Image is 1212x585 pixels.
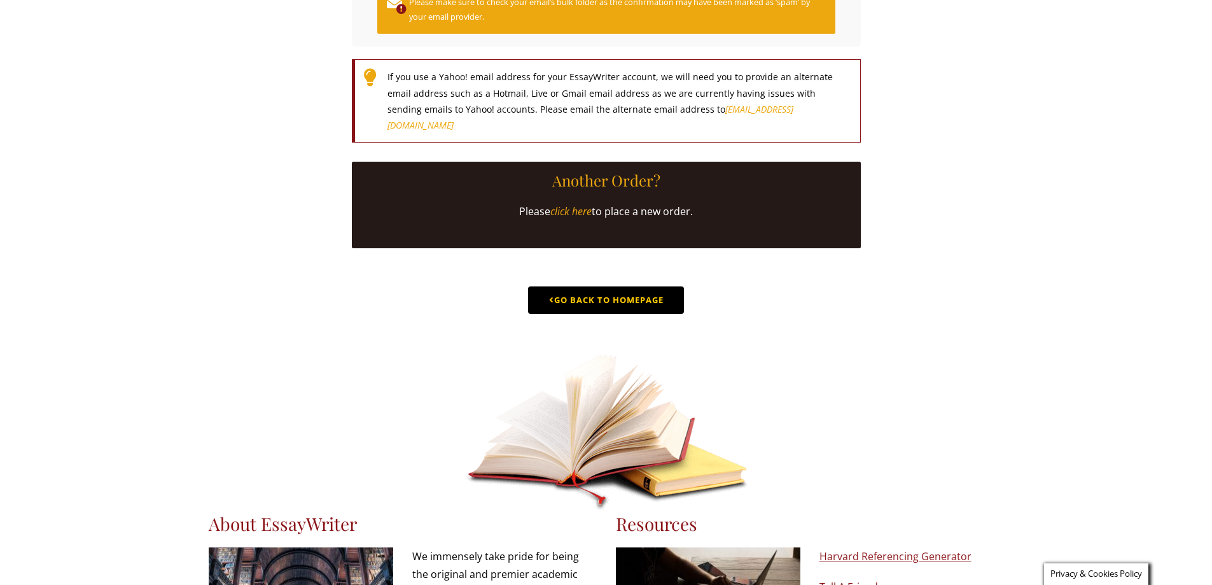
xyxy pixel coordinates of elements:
span: If you use a Yahoo! email address for your EssayWriter account, we will need you to provide an al... [387,69,833,133]
a: Go Back to Homepage [528,286,684,314]
h3: Resources [616,513,800,535]
a: [EMAIL_ADDRESS][DOMAIN_NAME] [387,103,793,131]
a: Harvard Referencing Generator [819,549,972,563]
h3: About EssayWriter [209,513,393,535]
a: click here [550,204,592,218]
h5: Another Order? [361,171,851,190]
span: Privacy & Cookies Policy [1050,568,1142,579]
img: landing-book.png [464,351,748,513]
span: Please to place a new order. [519,204,693,218]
